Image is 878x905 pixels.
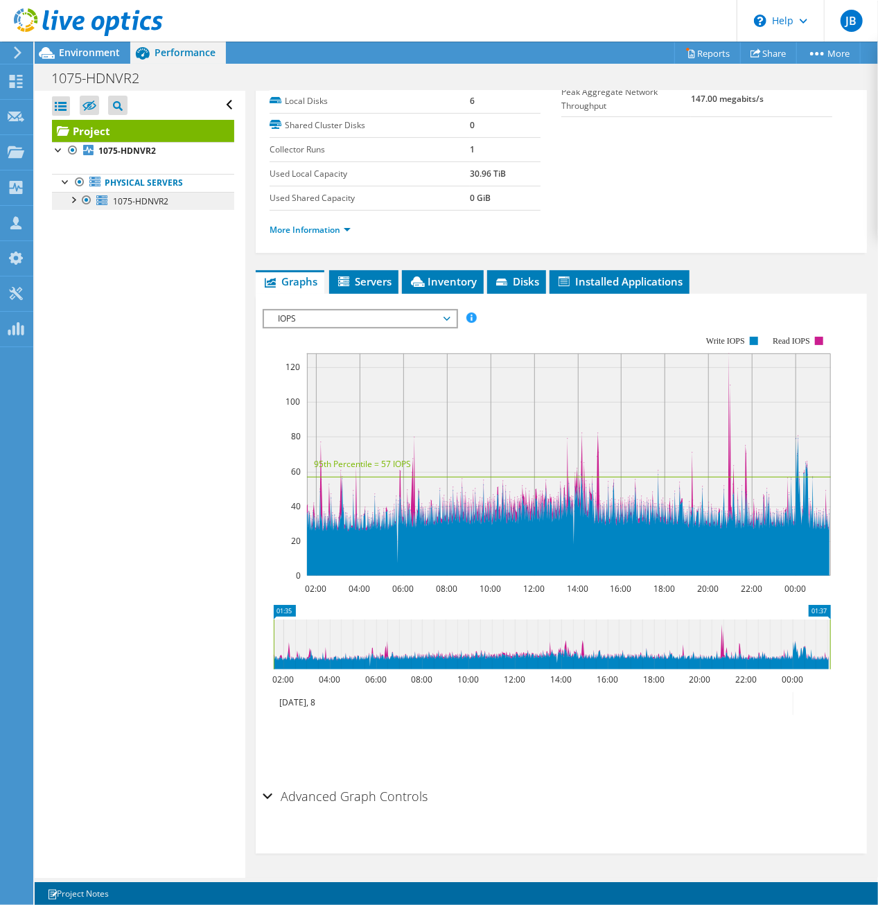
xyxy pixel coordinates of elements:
[45,71,161,86] h1: 1075-HDNVR2
[52,174,234,192] a: Physical Servers
[841,10,863,32] span: JB
[286,361,300,373] text: 120
[470,143,475,155] b: 1
[611,583,632,595] text: 16:00
[458,674,480,685] text: 10:00
[796,42,861,64] a: More
[59,46,120,59] span: Environment
[270,143,470,157] label: Collector Runs
[37,885,118,902] a: Project Notes
[706,336,745,346] text: Write IOPS
[270,167,470,181] label: Used Local Capacity
[690,674,711,685] text: 20:00
[52,142,234,160] a: 1075-HDNVR2
[754,15,766,27] svg: \n
[270,191,470,205] label: Used Shared Capacity
[270,94,470,108] label: Local Disks
[782,674,804,685] text: 00:00
[561,85,691,113] label: Peak Aggregate Network Throughput
[113,195,168,207] span: 1075-HDNVR2
[785,583,807,595] text: 00:00
[644,674,665,685] text: 18:00
[551,674,572,685] text: 14:00
[597,674,619,685] text: 16:00
[270,118,470,132] label: Shared Cluster Disks
[698,583,719,595] text: 20:00
[366,674,387,685] text: 06:00
[740,42,797,64] a: Share
[263,274,317,288] span: Graphs
[494,274,539,288] span: Disks
[52,192,234,210] a: 1075-HDNVR2
[480,583,502,595] text: 10:00
[263,782,428,810] h2: Advanced Graph Controls
[736,674,757,685] text: 22:00
[296,570,301,581] text: 0
[409,274,477,288] span: Inventory
[319,674,341,685] text: 04:00
[349,583,371,595] text: 04:00
[412,674,433,685] text: 08:00
[155,46,216,59] span: Performance
[291,535,301,547] text: 20
[393,583,414,595] text: 06:00
[291,466,301,477] text: 60
[336,274,392,288] span: Servers
[504,674,526,685] text: 12:00
[524,583,545,595] text: 12:00
[271,310,449,327] span: IOPS
[52,120,234,142] a: Project
[654,583,676,595] text: 18:00
[470,95,475,107] b: 6
[270,224,351,236] a: More Information
[470,119,475,131] b: 0
[691,93,764,105] b: 147.00 megabits/s
[741,583,763,595] text: 22:00
[291,430,301,442] text: 80
[314,458,411,470] text: 95th Percentile = 57 IOPS
[291,500,301,512] text: 40
[437,583,458,595] text: 08:00
[568,583,589,595] text: 14:00
[306,583,327,595] text: 02:00
[470,192,491,204] b: 0 GiB
[273,674,295,685] text: 02:00
[470,168,506,179] b: 30.96 TiB
[773,336,811,346] text: Read IOPS
[674,42,741,64] a: Reports
[98,145,156,157] b: 1075-HDNVR2
[286,396,300,407] text: 100
[556,274,683,288] span: Installed Applications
